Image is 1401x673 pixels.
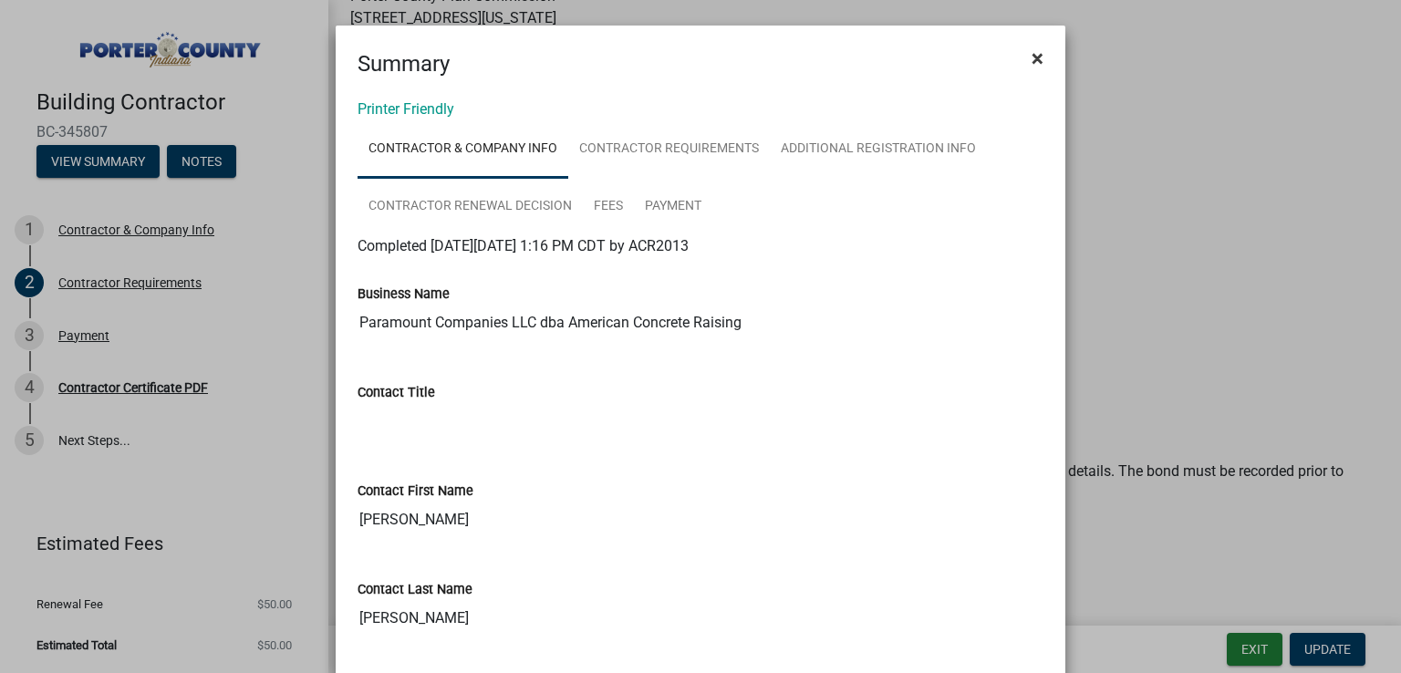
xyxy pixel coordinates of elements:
[358,100,454,118] a: Printer Friendly
[1017,33,1058,84] button: Close
[358,584,472,596] label: Contact Last Name
[568,120,770,179] a: Contractor Requirements
[1032,46,1043,71] span: ×
[358,485,473,498] label: Contact First Name
[358,237,689,254] span: Completed [DATE][DATE] 1:16 PM CDT by ACR2013
[358,387,435,399] label: Contact Title
[358,120,568,179] a: Contractor & Company Info
[770,120,987,179] a: Additional Registration Info
[358,47,450,80] h4: Summary
[634,178,712,236] a: Payment
[583,178,634,236] a: Fees
[358,288,450,301] label: Business Name
[358,178,583,236] a: Contractor Renewal Decision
